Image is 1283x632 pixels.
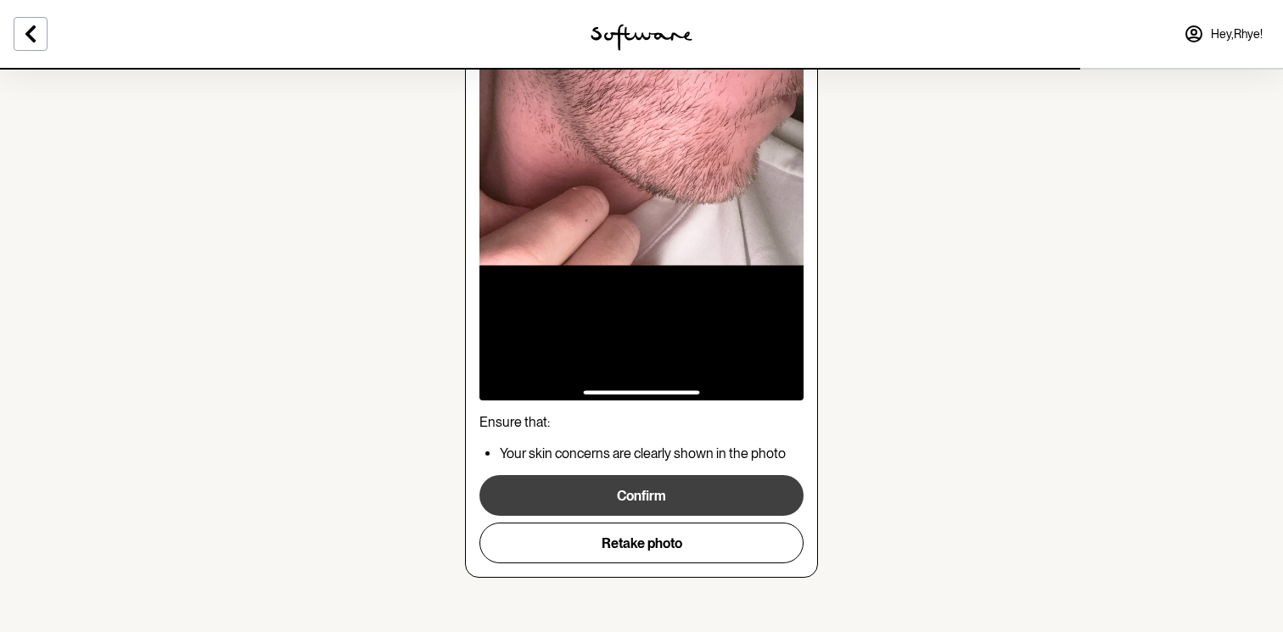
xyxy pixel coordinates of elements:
button: Confirm [479,475,804,516]
button: Retake photo [479,523,804,563]
span: Hey, Rhye ! [1211,27,1263,42]
img: software logo [591,24,692,51]
a: Hey,Rhye! [1174,14,1273,54]
p: Your skin concerns are clearly shown in the photo [500,445,804,461]
p: Ensure that: [479,414,804,430]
